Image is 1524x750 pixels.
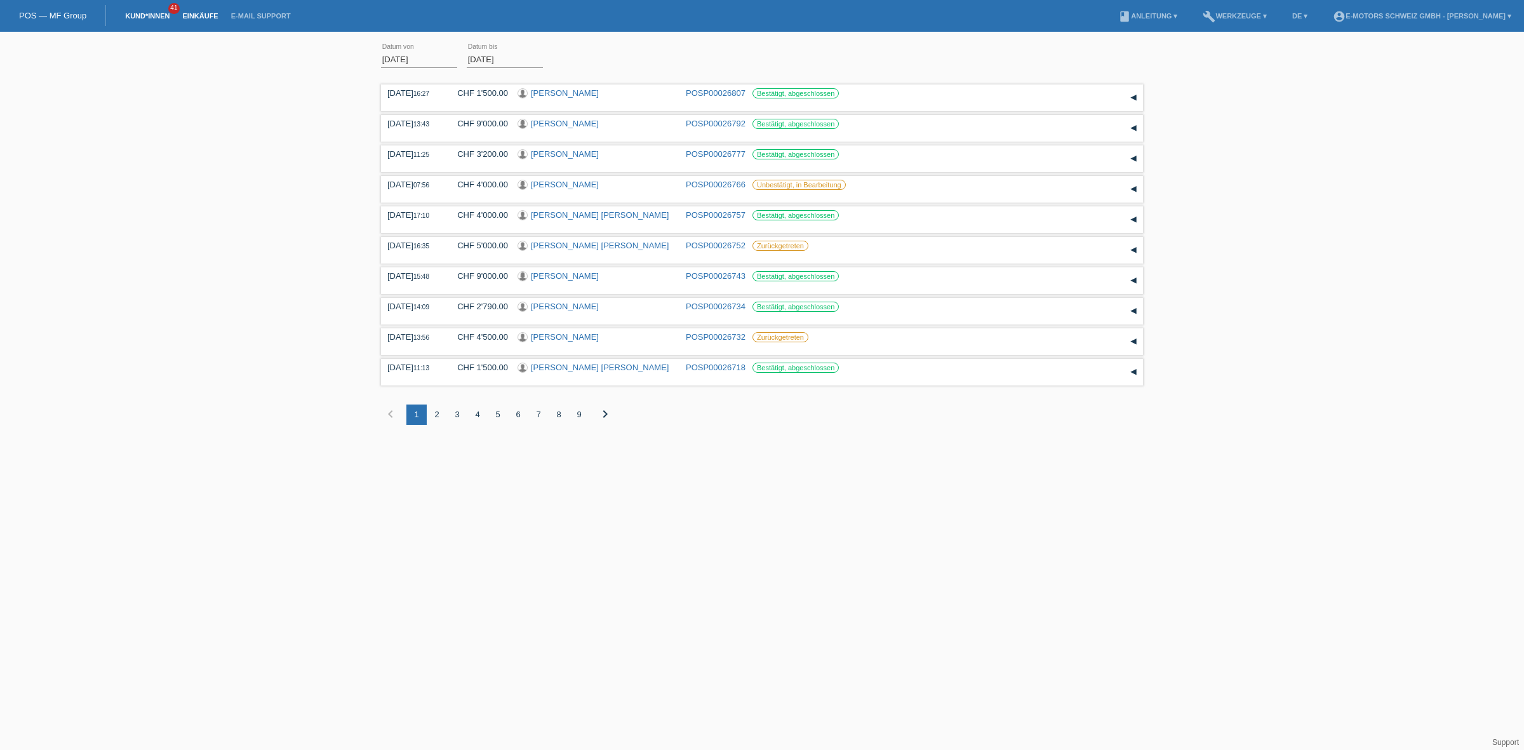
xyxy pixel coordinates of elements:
[387,271,438,281] div: [DATE]
[448,149,508,159] div: CHF 3'200.00
[1124,88,1143,107] div: auf-/zuklappen
[447,405,467,425] div: 3
[413,243,429,250] span: 16:35
[387,210,438,220] div: [DATE]
[1333,10,1346,23] i: account_circle
[549,405,569,425] div: 8
[413,273,429,280] span: 15:48
[448,241,508,250] div: CHF 5'000.00
[531,302,599,311] a: [PERSON_NAME]
[1124,302,1143,321] div: auf-/zuklappen
[508,405,528,425] div: 6
[1118,10,1131,23] i: book
[531,241,669,250] a: [PERSON_NAME] [PERSON_NAME]
[686,149,745,159] a: POSP00026777
[387,241,438,250] div: [DATE]
[19,11,86,20] a: POS — MF Group
[413,334,429,341] span: 13:56
[752,149,839,159] label: Bestätigt, abgeschlossen
[406,405,427,425] div: 1
[1124,332,1143,351] div: auf-/zuklappen
[686,332,745,342] a: POSP00026732
[448,180,508,189] div: CHF 4'000.00
[752,271,839,281] label: Bestätigt, abgeschlossen
[168,3,180,14] span: 41
[686,119,745,128] a: POSP00026792
[225,12,297,20] a: E-Mail Support
[176,12,224,20] a: Einkäufe
[752,119,839,129] label: Bestätigt, abgeschlossen
[686,88,745,98] a: POSP00026807
[413,121,429,128] span: 13:43
[752,210,839,220] label: Bestätigt, abgeschlossen
[1492,738,1519,747] a: Support
[448,119,508,128] div: CHF 9'000.00
[531,332,599,342] a: [PERSON_NAME]
[1124,271,1143,290] div: auf-/zuklappen
[531,210,669,220] a: [PERSON_NAME] [PERSON_NAME]
[686,271,745,281] a: POSP00026743
[752,302,839,312] label: Bestätigt, abgeschlossen
[448,302,508,311] div: CHF 2'790.00
[531,271,599,281] a: [PERSON_NAME]
[598,406,613,422] i: chevron_right
[387,88,438,98] div: [DATE]
[387,149,438,159] div: [DATE]
[531,119,599,128] a: [PERSON_NAME]
[413,90,429,97] span: 16:27
[1112,12,1184,20] a: bookAnleitung ▾
[413,182,429,189] span: 07:56
[1196,12,1273,20] a: buildWerkzeuge ▾
[1327,12,1518,20] a: account_circleE-Motors Schweiz GmbH - [PERSON_NAME] ▾
[488,405,508,425] div: 5
[686,363,745,372] a: POSP00026718
[383,406,398,422] i: chevron_left
[1124,241,1143,260] div: auf-/zuklappen
[531,88,599,98] a: [PERSON_NAME]
[387,332,438,342] div: [DATE]
[448,271,508,281] div: CHF 9'000.00
[448,88,508,98] div: CHF 1'500.00
[752,180,846,190] label: Unbestätigt, in Bearbeitung
[1124,180,1143,199] div: auf-/zuklappen
[569,405,589,425] div: 9
[1124,119,1143,138] div: auf-/zuklappen
[448,210,508,220] div: CHF 4'000.00
[448,332,508,342] div: CHF 4'500.00
[531,363,669,372] a: [PERSON_NAME] [PERSON_NAME]
[752,363,839,373] label: Bestätigt, abgeschlossen
[686,210,745,220] a: POSP00026757
[1124,149,1143,168] div: auf-/zuklappen
[448,363,508,372] div: CHF 1'500.00
[531,180,599,189] a: [PERSON_NAME]
[413,365,429,372] span: 11:13
[119,12,176,20] a: Kund*innen
[387,119,438,128] div: [DATE]
[467,405,488,425] div: 4
[413,212,429,219] span: 17:10
[528,405,549,425] div: 7
[413,304,429,311] span: 14:09
[387,363,438,372] div: [DATE]
[686,302,745,311] a: POSP00026734
[1203,10,1215,23] i: build
[387,180,438,189] div: [DATE]
[1124,210,1143,229] div: auf-/zuklappen
[413,151,429,158] span: 11:25
[427,405,447,425] div: 2
[686,241,745,250] a: POSP00026752
[752,332,808,342] label: Zurückgetreten
[1124,363,1143,382] div: auf-/zuklappen
[686,180,745,189] a: POSP00026766
[752,241,808,251] label: Zurückgetreten
[531,149,599,159] a: [PERSON_NAME]
[1286,12,1314,20] a: DE ▾
[387,302,438,311] div: [DATE]
[752,88,839,98] label: Bestätigt, abgeschlossen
